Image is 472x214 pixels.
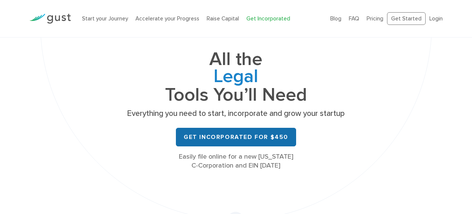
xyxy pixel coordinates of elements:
p: Everything you need to start, incorporate and grow your startup [125,108,347,119]
a: Accelerate your Progress [135,15,199,22]
a: Get Incorporated for $450 [176,128,296,146]
a: Start your Journey [82,15,128,22]
img: Gust Logo [29,14,71,24]
h1: All the Tools You’ll Need [125,51,347,103]
a: Login [429,15,443,22]
a: Pricing [367,15,383,22]
div: Easily file online for a new [US_STATE] C-Corporation and EIN [DATE] [125,152,347,170]
a: FAQ [349,15,359,22]
a: Raise Capital [207,15,239,22]
a: Get Incorporated [246,15,290,22]
a: Get Started [387,12,426,25]
a: Blog [330,15,341,22]
span: Legal [125,68,347,87]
